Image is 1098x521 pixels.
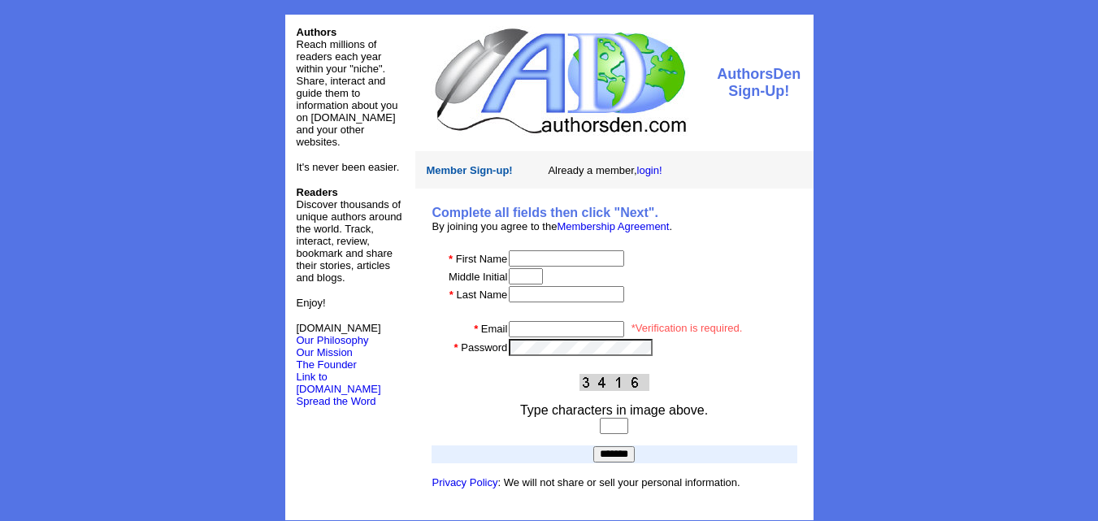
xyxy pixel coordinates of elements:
[456,289,507,301] font: Last Name
[297,393,376,407] a: Spread the Word
[449,271,507,283] font: Middle Initial
[432,476,740,488] font: : We will not share or sell your personal information.
[456,253,508,265] font: First Name
[431,26,688,136] img: logo.jpg
[297,186,402,284] font: Discover thousands of unique authors around the world. Track, interact, review, bookmark and shar...
[432,206,658,219] b: Complete all fields then click "Next".
[631,322,743,334] font: *Verification is required.
[297,38,398,148] font: Reach millions of readers each year within your "niche". Share, interact and guide them to inform...
[557,220,669,232] a: Membership Agreement
[297,371,381,395] a: Link to [DOMAIN_NAME]
[432,220,673,232] font: By joining you agree to the .
[297,358,357,371] a: The Founder
[637,164,662,176] a: login!
[297,297,326,309] font: Enjoy!
[579,374,649,391] img: This Is CAPTCHA Image
[432,476,498,488] a: Privacy Policy
[481,323,508,335] font: Email
[548,164,662,176] font: Already a member,
[297,334,369,346] a: Our Philosophy
[461,341,507,354] font: Password
[297,322,381,346] font: [DOMAIN_NAME]
[297,346,353,358] a: Our Mission
[297,395,376,407] font: Spread the Word
[297,161,400,173] font: It's never been easier.
[427,164,513,176] font: Member Sign-up!
[520,403,708,417] font: Type characters in image above.
[717,66,801,99] font: AuthorsDen Sign-Up!
[297,186,338,198] b: Readers
[297,26,337,38] font: Authors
